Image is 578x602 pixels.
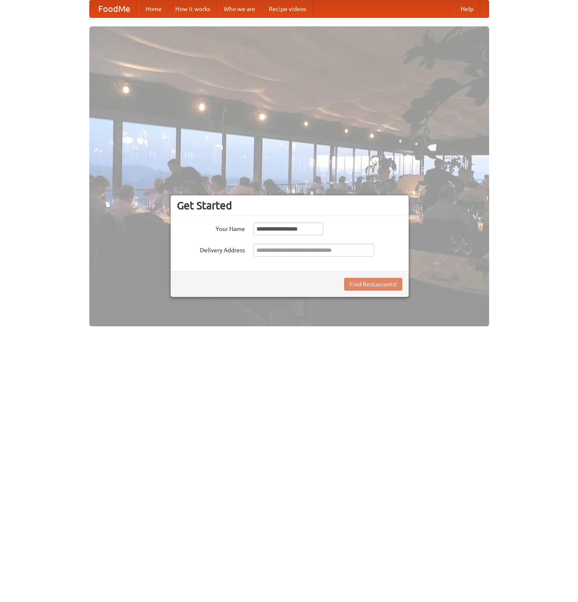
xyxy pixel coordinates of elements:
[454,0,480,17] a: Help
[139,0,168,17] a: Home
[262,0,313,17] a: Recipe videos
[344,278,402,291] button: Find Restaurants!
[90,0,139,17] a: FoodMe
[217,0,262,17] a: Who we are
[177,244,245,254] label: Delivery Address
[177,199,402,212] h3: Get Started
[168,0,217,17] a: How it works
[177,223,245,233] label: Your Name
